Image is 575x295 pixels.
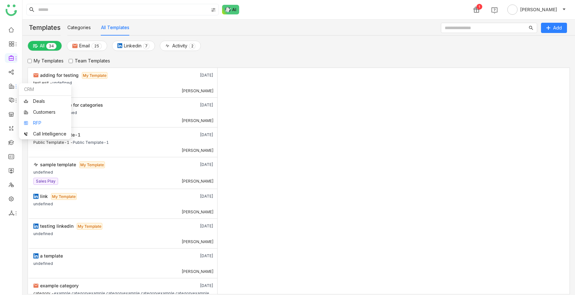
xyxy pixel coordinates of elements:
[40,162,76,167] span: sample template
[82,72,107,79] span: My Template
[177,72,213,79] div: [DATE]
[506,4,567,15] button: [PERSON_NAME]
[520,6,557,13] span: [PERSON_NAME]
[177,131,213,138] div: [DATE]
[177,102,213,109] div: [DATE]
[79,42,90,49] span: Email
[191,43,193,49] p: 2
[33,138,73,145] div: Public Template-1 -
[40,253,63,258] span: a template
[189,43,195,49] nz-badge-sup: 2
[222,5,239,14] img: ask-buddy-normal.svg
[117,43,122,48] img: linkedin.svg
[101,24,129,31] button: All Templates
[33,194,39,199] img: linkedin.svg
[182,209,214,215] div: [PERSON_NAME]
[507,4,518,15] img: avatar
[40,193,48,199] span: link
[160,41,201,51] button: Activity
[67,41,107,51] button: Email
[33,253,39,258] img: linkedin.svg
[49,43,51,49] p: 3
[182,118,214,123] div: [PERSON_NAME]
[177,252,213,259] div: [DATE]
[69,59,73,63] input: Team Templates
[491,7,498,13] img: help.svg
[22,20,61,36] div: Templates
[33,200,53,207] div: undefined
[72,43,78,49] img: email.svg
[40,283,79,288] span: example category
[24,132,66,136] a: Call Intelligence
[33,168,53,175] div: undefined
[40,42,45,49] span: All
[172,42,187,49] span: Activity
[112,41,155,51] button: Linkedin
[69,57,110,64] label: Team Templates
[24,121,66,125] a: RFP
[182,148,214,153] div: [PERSON_NAME]
[33,230,53,236] div: undefined
[182,269,214,274] div: [PERSON_NAME]
[46,43,56,49] nz-badge-sup: 34
[91,43,102,49] nz-badge-sup: 25
[24,110,66,114] a: Customers
[40,223,73,229] span: testing linkedin
[73,138,109,145] div: Public Template-1
[177,282,213,289] div: [DATE]
[33,259,53,266] div: undefined
[51,193,77,200] span: My Template
[52,79,72,86] div: undefined
[33,44,38,49] img: plainalloptions.svg
[553,24,562,31] span: Add
[143,43,150,49] nz-badge-sup: 7
[145,43,148,49] p: 7
[33,79,52,86] div: test esit -
[40,102,103,108] span: email template for categories
[28,41,62,51] button: All
[33,224,39,229] img: linkedin.svg
[94,43,97,49] p: 2
[28,57,64,64] label: My Templates
[5,4,17,16] img: logo
[67,24,91,31] button: Categories
[182,88,214,94] div: [PERSON_NAME]
[33,162,39,167] img: activity.svg
[177,193,213,200] div: [DATE]
[541,23,567,33] button: Add
[77,223,102,230] span: My Template
[177,223,213,230] div: [DATE]
[476,4,482,10] div: 1
[182,179,214,184] div: [PERSON_NAME]
[28,59,32,63] input: My Templates
[51,43,54,49] p: 4
[79,161,105,168] span: My Template
[19,83,71,96] div: CRM
[33,283,39,288] img: email.svg
[124,42,142,49] span: Linkedin
[211,7,216,12] img: search-type.svg
[182,239,214,244] div: [PERSON_NAME]
[24,99,66,103] a: Deals
[33,178,58,185] nz-tag: Sales Play
[40,72,79,78] span: adding for testing
[33,73,39,78] img: email.svg
[97,43,99,49] p: 5
[177,161,213,168] div: [DATE]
